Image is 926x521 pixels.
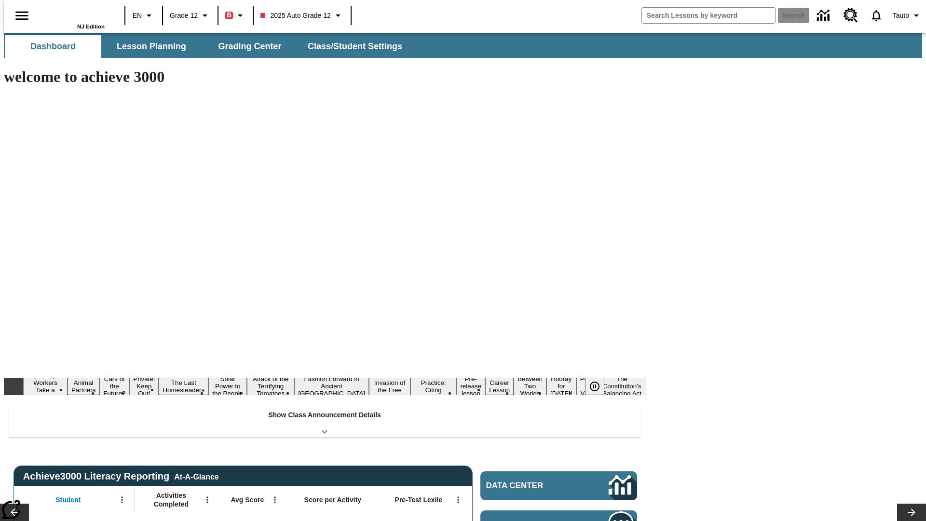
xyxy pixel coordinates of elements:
input: search field [642,8,775,23]
button: Slide 13 Between Two Worlds [514,374,546,398]
span: Pre-Test Lexile [395,495,443,504]
button: Slide 5 The Last Homesteaders [159,378,208,395]
a: Resource Center, Will open in new tab [838,2,864,28]
span: Grade 12 [170,11,198,21]
div: Show Class Announcement Details [9,404,640,438]
a: Data Center [811,2,838,29]
button: Slide 9 The Invasion of the Free CD [369,370,410,402]
button: Open Menu [115,493,129,507]
button: Class: 2025 Auto Grade 12, Select your class [257,7,347,24]
span: 2025 Auto Grade 12 [260,11,330,21]
span: Tauto [893,11,909,21]
span: Class/Student Settings [308,41,402,52]
button: Lesson carousel, Next [897,504,926,521]
div: At-A-Glance [174,471,218,481]
span: Achieve3000 Literacy Reporting [23,471,219,482]
button: Slide 8 Fashion Forward in Ancient Rome [294,374,369,398]
button: Slide 2 Animal Partners [68,378,99,395]
button: Class/Student Settings [300,35,410,58]
a: Notifications [864,3,889,28]
h1: welcome to achieve 3000 [4,68,645,86]
div: SubNavbar [4,33,922,58]
button: Open Menu [268,493,282,507]
button: Slide 10 Mixed Practice: Citing Evidence [410,370,456,402]
span: Lesson Planning [117,41,186,52]
button: Pause [585,378,604,395]
span: Student [55,495,81,504]
button: Grade: Grade 12, Select a grade [166,7,215,24]
span: Score per Activity [304,495,362,504]
button: Dashboard [5,35,101,58]
span: NJ Edition [77,24,105,29]
button: Slide 15 Point of View [576,374,599,398]
a: Home [42,4,105,24]
span: Dashboard [30,41,76,52]
span: EN [133,11,142,21]
p: Show Class Announcement Details [268,410,381,420]
button: Open Menu [451,493,465,507]
button: Grading Center [202,35,298,58]
button: Slide 14 Hooray for Constitution Day! [546,374,576,398]
button: Slide 4 Private! Keep Out! [129,374,159,398]
button: Boost Class color is red. Change class color [221,7,250,24]
span: Data Center [486,481,576,491]
button: Profile/Settings [889,7,926,24]
div: Home [42,3,105,29]
span: Avg Score [231,495,264,504]
button: Slide 11 Pre-release lesson [456,374,485,398]
div: Pause [585,378,614,395]
button: Lesson Planning [103,35,200,58]
a: Data Center [480,471,637,500]
button: Slide 6 Solar Power to the People [208,374,247,398]
button: Open Menu [200,493,215,507]
span: B [227,9,231,21]
span: Grading Center [218,41,281,52]
button: Language: EN, Select a language [128,7,159,24]
div: SubNavbar [4,35,411,58]
span: Activities Completed [139,491,203,508]
button: Slide 12 Career Lesson [485,378,514,395]
button: Slide 16 The Constitution's Balancing Act [599,374,645,398]
button: Slide 3 Cars of the Future? [99,374,129,398]
button: Open side menu [8,1,36,30]
button: Slide 7 Attack of the Terrifying Tomatoes [247,374,294,398]
button: Slide 1 Labor Day: Workers Take a Stand [23,370,68,402]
